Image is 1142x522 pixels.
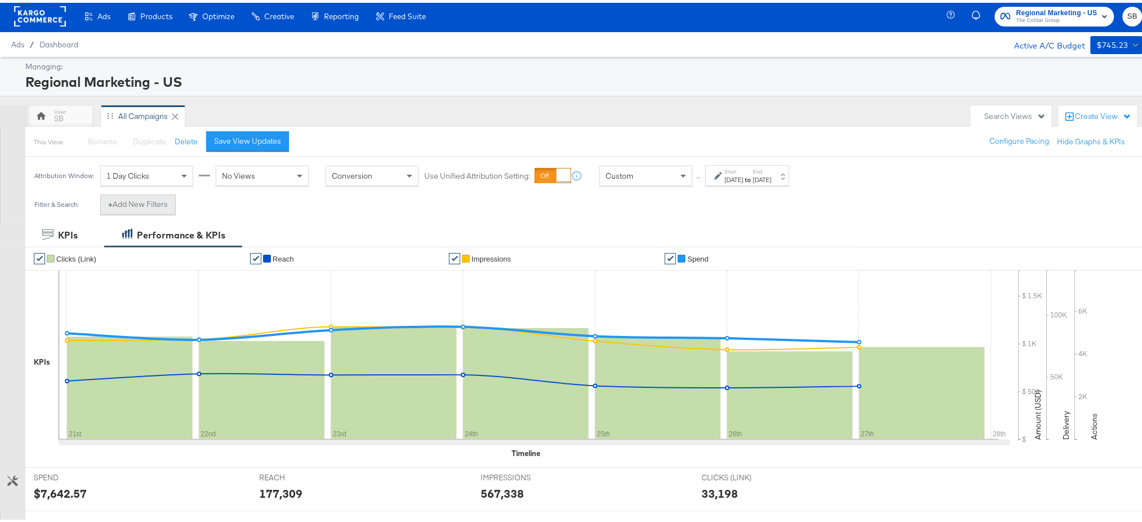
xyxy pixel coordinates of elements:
div: 567,338 [481,483,524,499]
div: KPIs [58,226,78,239]
label: End: [753,165,772,172]
a: ✔ [250,250,261,262]
span: Creative [264,9,294,18]
div: Attribution Window: [34,169,95,177]
div: Active A/C Budget [1002,33,1085,50]
div: Performance & KPIs [137,226,225,239]
div: Regional Marketing - US [25,69,1140,89]
span: Reach [273,252,294,260]
span: Regional Marketing - US [1016,5,1097,16]
span: SPEND [34,470,118,480]
div: This View: [34,135,64,144]
label: Use Unified Attribution Setting: [424,168,530,179]
strong: to [744,172,753,181]
a: Dashboard [39,37,78,46]
span: REACH [260,470,344,480]
span: Impressions [472,252,511,260]
span: Rename [88,134,117,144]
div: 33,198 [702,483,739,499]
span: Feed Suite [389,9,426,18]
span: Reporting [324,9,359,18]
text: Delivery [1061,408,1072,437]
span: Spend [687,252,709,260]
span: No Views [222,168,255,178]
div: Save View Updates [214,133,281,144]
span: Ads [11,37,24,46]
span: ↑ [694,173,704,177]
span: Clicks (Link) [56,252,96,260]
div: All Campaigns [118,108,168,119]
span: The CoStar Group [1016,14,1097,23]
span: CLICKS (LINK) [702,470,786,480]
text: Actions [1090,410,1100,437]
div: KPIs [34,354,50,365]
div: [DATE] [753,172,772,182]
button: Hide Graphs & KPIs [1057,134,1126,144]
span: Ads [97,9,110,18]
div: Filter & Search: [34,198,79,206]
label: Start: [725,165,744,172]
div: $7,642.57 [34,483,87,499]
span: IMPRESSIONS [481,470,565,480]
a: ✔ [665,250,676,262]
span: / [24,37,39,46]
button: +Add New Filters [100,192,176,212]
a: ✔ [449,250,460,262]
span: Products [140,9,172,18]
div: Managing: [25,59,1140,69]
div: Timeline [512,445,541,456]
span: Conversion [332,168,372,178]
button: Save View Updates [206,129,289,149]
a: ✔ [34,250,45,262]
span: Custom [606,168,633,178]
button: Delete [175,134,198,144]
div: 177,309 [260,483,303,499]
div: [DATE] [725,172,744,182]
span: Optimize [202,9,234,18]
div: Drag to reorder tab [107,110,113,116]
div: Create View [1076,108,1132,120]
text: Amount (USD) [1033,387,1043,437]
span: SB [1127,7,1138,20]
div: $745.23 [1096,36,1128,50]
button: Configure Pacing [982,129,1057,149]
button: Regional Marketing - USThe CoStar Group [995,4,1114,24]
span: Duplicate [133,134,166,144]
div: Search Views [985,108,1046,119]
span: 1 Day Clicks [106,168,149,178]
div: SB [54,110,64,121]
strong: + [108,196,113,207]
